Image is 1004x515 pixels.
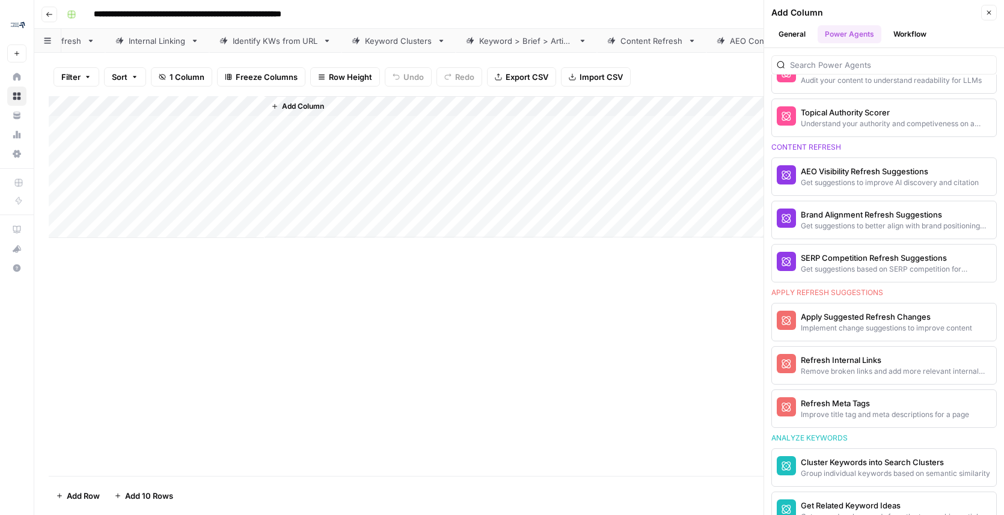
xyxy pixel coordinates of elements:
div: Refresh Meta Tags [801,397,969,409]
div: What's new? [8,240,26,258]
button: Workspace: Compound Growth [7,10,26,40]
button: 1 Column [151,67,212,87]
span: Row Height [329,71,372,83]
div: Implement change suggestions to improve content [801,323,972,334]
span: Export CSV [506,71,548,83]
button: Workflow [886,25,934,43]
button: Undo [385,67,432,87]
button: AEO Visibility Refresh SuggestionsGet suggestions to improve AI discovery and citation [772,158,996,195]
div: Analyze keywords [771,433,997,443]
button: Redo [436,67,482,87]
button: Add 10 Rows [107,486,180,505]
button: Row Height [310,67,380,87]
div: SERP Competition Refresh Suggestions [801,252,991,264]
div: Apply refresh suggestions [771,287,997,298]
div: Get suggestions based on SERP competition for keyword [801,264,991,275]
span: Import CSV [580,71,623,83]
span: Add 10 Rows [125,490,173,502]
a: AirOps Academy [7,220,26,239]
button: Cluster Keywords into Search ClustersGroup individual keywords based on semantic similarity [772,449,996,486]
div: Get suggestions to better align with brand positioning and tone [801,221,991,231]
span: Add Column [282,101,324,112]
a: Home [7,67,26,87]
span: Add Row [67,490,100,502]
button: Refresh Internal LinksRemove broken links and add more relevant internal links [772,347,996,384]
div: Cluster Keywords into Search Clusters [801,456,990,468]
span: Freeze Columns [236,71,298,83]
button: Add Row [49,486,107,505]
button: Filter [54,67,99,87]
div: Get Related Keyword Ideas [801,499,991,511]
input: Search Power Agents [790,59,991,71]
button: Import CSV [561,67,631,87]
span: Sort [112,71,127,83]
div: Get suggestions to improve AI discovery and citation [801,177,979,188]
a: Your Data [7,106,26,125]
button: SERP Competition Refresh SuggestionsGet suggestions based on SERP competition for keyword [772,245,996,282]
a: Internal Linking [105,29,209,53]
button: Topical Authority ScorerUnderstand your authority and competiveness on a topic [772,99,996,136]
span: Filter [61,71,81,83]
a: Settings [7,144,26,163]
button: AEO Content ScorecardAudit your content to understand readability for LLMs [772,56,996,93]
a: Usage [7,125,26,144]
a: Keyword > Brief > Article [456,29,597,53]
button: Freeze Columns [217,67,305,87]
a: Content Refresh [597,29,706,53]
span: Redo [455,71,474,83]
div: Group individual keywords based on semantic similarity [801,468,990,479]
button: Brand Alignment Refresh SuggestionsGet suggestions to better align with brand positioning and tone [772,201,996,239]
button: Apply Suggested Refresh ChangesImplement change suggestions to improve content [772,303,996,341]
button: Help + Support [7,258,26,278]
div: Keyword > Brief > Article [479,35,574,47]
div: Content refresh [771,142,997,153]
a: AEO Content Scorecard [706,29,843,53]
button: Export CSV [487,67,556,87]
div: Brand Alignment Refresh Suggestions [801,209,991,221]
div: Understand your authority and competiveness on a topic [801,118,991,129]
button: Refresh Meta TagsImprove title tag and meta descriptions for a page [772,390,996,427]
button: General [771,25,813,43]
div: Identify KWs from URL [233,35,318,47]
span: 1 Column [170,71,204,83]
span: Undo [403,71,424,83]
div: Remove broken links and add more relevant internal links [801,366,991,377]
div: AEO Content Scorecard [730,35,820,47]
div: Keyword Clusters [365,35,432,47]
a: Identify KWs from URL [209,29,341,53]
a: Keyword Clusters [341,29,456,53]
button: What's new? [7,239,26,258]
div: Content Refresh [620,35,683,47]
button: Sort [104,67,146,87]
div: Internal Linking [129,35,186,47]
div: AEO Visibility Refresh Suggestions [801,165,979,177]
div: Audit your content to understand readability for LLMs [801,75,982,86]
div: Apply Suggested Refresh Changes [801,311,972,323]
button: Add Column [266,99,329,114]
img: Compound Growth Logo [7,14,29,35]
div: Topical Authority Scorer [801,106,991,118]
a: Browse [7,87,26,106]
button: Power Agents [818,25,881,43]
div: Refresh Internal Links [801,354,991,366]
div: Improve title tag and meta descriptions for a page [801,409,969,420]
